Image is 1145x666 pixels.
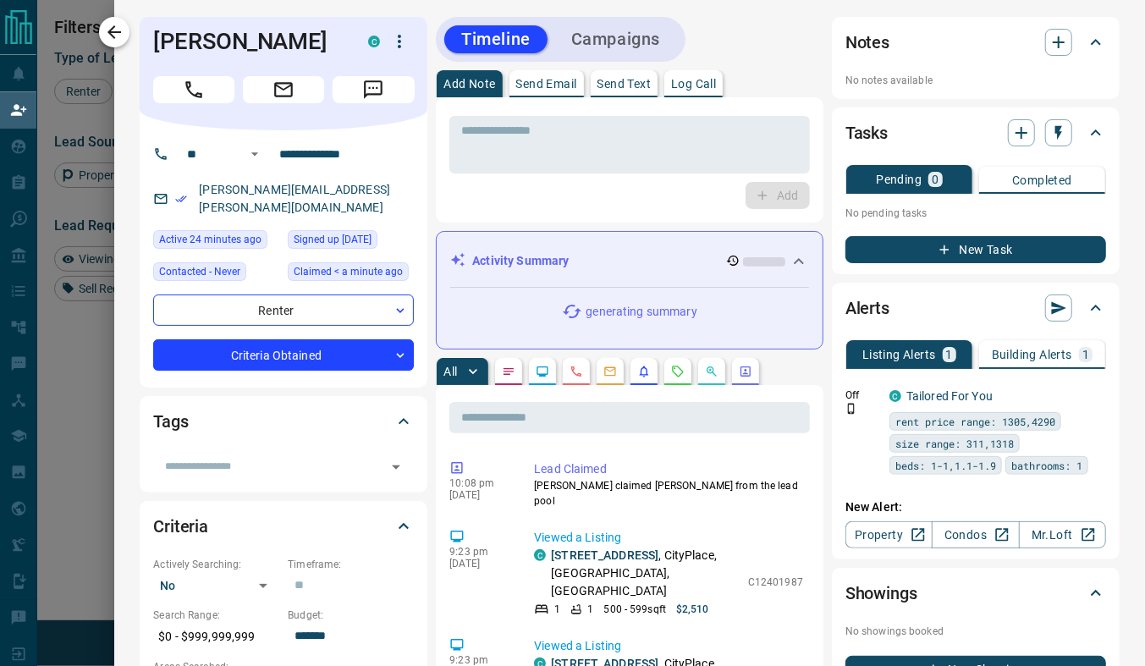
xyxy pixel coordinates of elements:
svg: Push Notification Only [845,403,857,415]
div: Criteria Obtained [153,339,414,371]
button: Open [245,144,265,164]
p: [DATE] [449,489,509,501]
p: Log Call [671,78,716,90]
p: generating summary [586,303,696,321]
h2: Notes [845,29,889,56]
button: Campaigns [554,25,677,53]
p: Budget: [288,608,414,623]
div: Mon Sep 15 2025 [153,230,279,254]
p: Activity Summary [472,252,569,270]
p: Search Range: [153,608,279,623]
svg: Requests [671,365,685,378]
p: 9:23 pm [449,654,509,666]
p: 1 [554,602,560,617]
a: [PERSON_NAME][EMAIL_ADDRESS][PERSON_NAME][DOMAIN_NAME] [199,183,390,214]
p: 10:08 pm [449,477,509,489]
a: Property [845,521,933,548]
div: Sat Feb 28 2015 [288,230,414,254]
p: C12401987 [748,575,803,590]
p: 500 - 599 sqft [604,602,666,617]
div: condos.ca [368,36,380,47]
div: Criteria [153,506,414,547]
span: beds: 1-1,1.1-1.9 [895,457,996,474]
h2: Criteria [153,513,208,540]
p: 9:23 pm [449,546,509,558]
div: condos.ca [889,390,901,402]
span: Signed up [DATE] [294,231,372,248]
div: Activity Summary [450,245,809,277]
button: New Task [845,236,1106,263]
p: [PERSON_NAME] claimed [PERSON_NAME] from the lead pool [534,478,803,509]
p: , CityPlace, [GEOGRAPHIC_DATA], [GEOGRAPHIC_DATA] [551,547,740,600]
p: Send Email [516,78,577,90]
h2: Tasks [845,119,888,146]
p: Add Note [443,78,495,90]
span: Claimed < a minute ago [294,263,403,280]
span: Message [333,76,414,103]
p: 1 [587,602,593,617]
span: Email [243,76,324,103]
p: Building Alerts [992,349,1072,361]
h2: Tags [153,408,188,435]
div: Mon Sep 15 2025 [288,262,414,286]
p: Viewed a Listing [534,637,803,655]
a: Condos [932,521,1019,548]
span: Active 24 minutes ago [159,231,261,248]
p: Off [845,388,879,403]
div: Showings [845,573,1106,614]
p: No showings booked [845,624,1106,639]
span: Call [153,76,234,103]
svg: Calls [570,365,583,378]
a: Mr.Loft [1019,521,1106,548]
svg: Listing Alerts [637,365,651,378]
p: Completed [1012,174,1072,186]
p: Pending [876,173,922,185]
h2: Showings [845,580,917,607]
div: Tags [153,401,414,442]
div: Tasks [845,113,1106,153]
span: rent price range: 1305,4290 [895,413,1055,430]
p: [DATE] [449,558,509,570]
p: Lead Claimed [534,460,803,478]
a: Tailored For You [906,389,993,403]
p: Actively Searching: [153,557,279,572]
div: Notes [845,22,1106,63]
svg: Emails [603,365,617,378]
h2: Alerts [845,294,889,322]
div: Renter [153,294,414,326]
svg: Email Verified [175,193,187,205]
p: All [443,366,457,377]
p: Listing Alerts [862,349,936,361]
svg: Agent Actions [739,365,752,378]
span: size range: 311,1318 [895,435,1014,452]
a: [STREET_ADDRESS] [551,548,658,562]
p: Viewed a Listing [534,529,803,547]
button: Timeline [444,25,548,53]
div: No [153,572,279,599]
p: $0 - $999,999,999 [153,623,279,651]
span: Contacted - Never [159,263,240,280]
button: Open [384,455,408,479]
p: No pending tasks [845,201,1106,226]
p: Timeframe: [288,557,414,572]
div: Alerts [845,288,1106,328]
svg: Lead Browsing Activity [536,365,549,378]
h1: [PERSON_NAME] [153,28,343,55]
p: $2,510 [676,602,709,617]
p: 1 [1082,349,1089,361]
p: Send Text [597,78,652,90]
p: No notes available [845,73,1106,88]
svg: Notes [502,365,515,378]
p: 0 [932,173,939,185]
p: 1 [946,349,953,361]
svg: Opportunities [705,365,718,378]
span: bathrooms: 1 [1011,457,1082,474]
p: New Alert: [845,498,1106,516]
div: condos.ca [534,549,546,561]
